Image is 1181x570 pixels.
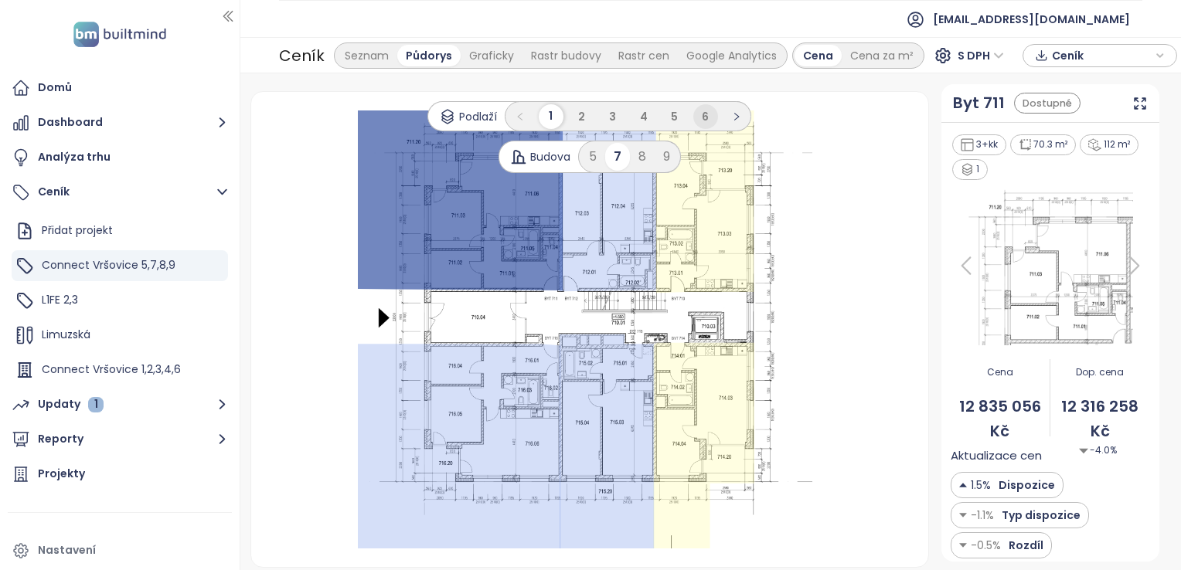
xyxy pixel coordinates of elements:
[42,361,181,377] span: Connect Vršovice 1,2,3,4,6
[42,221,113,240] div: Přidat projekt
[1050,395,1150,443] span: 12 316 258 Kč
[724,104,749,129] li: Následující strana
[630,143,655,171] div: 8
[279,42,325,70] div: Ceník
[952,134,1006,155] div: 3+kk
[671,109,678,124] span: 5
[605,143,630,171] div: 7
[570,104,594,129] li: 2
[953,91,1005,115] a: Byt 711
[38,464,85,483] div: Projekty
[8,535,232,566] a: Nastavení
[42,257,175,273] span: Connect Vršovice 5,7,8,9
[336,45,397,66] div: Seznam
[8,389,232,420] button: Updaty 1
[539,104,563,129] li: 1
[12,355,228,385] div: Connect Vršovice 1,2,3,4,6
[12,250,228,281] div: Connect Vršovice 5,7,8,9
[951,365,1050,380] span: Cena
[69,19,171,50] img: logo
[724,104,749,129] button: right
[516,112,525,121] span: left
[12,285,228,316] div: L1FE 2,3
[951,395,1050,443] span: 12 835 056 Kč
[461,45,522,66] div: Graficky
[662,104,687,129] li: 5
[1014,93,1081,114] div: Dostupné
[601,104,625,129] li: 3
[959,477,967,494] img: Decrease
[678,45,785,66] div: Google Analytics
[508,104,533,129] button: left
[8,107,232,138] button: Dashboard
[610,45,678,66] div: Rastr cen
[1010,134,1077,155] div: 70.3 m²
[1005,537,1043,554] span: Rozdíl
[530,148,570,165] span: Budova
[1080,134,1138,155] div: 112 m²
[952,159,988,180] div: 1
[951,446,1042,465] span: Aktualizace cen
[42,292,78,307] span: L1FE 2,3
[508,104,533,129] li: Předchozí strana
[1050,365,1150,380] span: Dop. cena
[38,541,96,560] div: Nastavení
[998,507,1081,524] span: Typ dispozice
[12,215,228,246] div: Přidat projekt
[971,477,991,494] span: 1.5%
[842,45,922,66] div: Cena za m²
[995,477,1055,494] span: Dispozice
[8,73,232,103] a: Domů
[1031,44,1169,67] div: button
[702,109,709,124] span: 6
[12,320,228,351] div: Limuzská
[1052,44,1152,67] span: Ceník
[8,142,232,173] a: Analýza trhu
[933,1,1130,38] span: [EMAIL_ADDRESS][DOMAIN_NAME]
[795,45,842,66] div: Cena
[640,109,648,124] span: 4
[958,44,1004,67] span: S DPH
[971,537,1001,554] span: -0.5%
[580,143,605,171] div: 5
[8,177,232,208] button: Ceník
[459,108,497,125] span: Podlaží
[971,507,994,524] span: -1.1%
[38,78,72,97] div: Domů
[42,327,90,342] span: Limuzská
[631,104,656,129] li: 4
[1079,443,1117,458] span: -4.0%
[88,397,104,412] div: 1
[693,104,718,129] li: 6
[38,395,104,414] div: Updaty
[8,459,232,490] a: Projekty
[38,148,111,167] div: Analýza trhu
[397,45,461,66] div: Půdorys
[8,424,232,455] button: Reporty
[959,507,967,524] img: Decrease
[549,108,553,124] span: 1
[609,109,616,124] span: 3
[732,112,741,121] span: right
[951,182,1150,350] img: Floor plan
[522,45,610,66] div: Rastr budovy
[578,109,585,124] span: 2
[959,537,967,554] img: Decrease
[655,143,679,171] div: 9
